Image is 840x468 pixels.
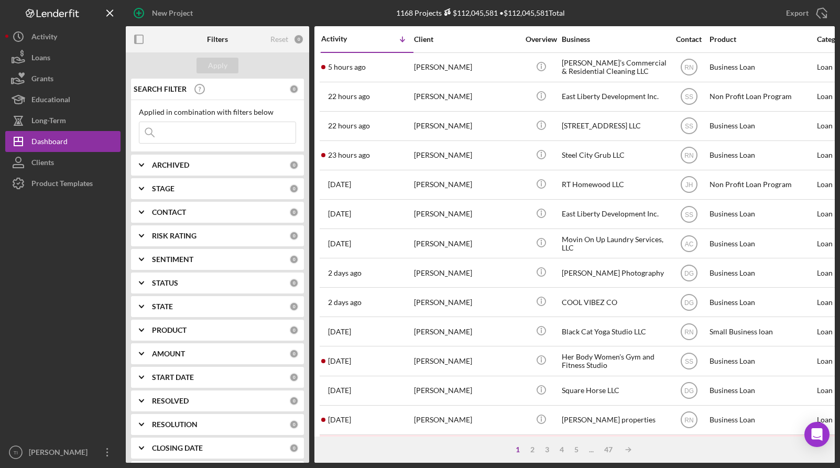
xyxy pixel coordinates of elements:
[685,181,693,189] text: JH
[414,259,519,287] div: [PERSON_NAME]
[562,171,667,199] div: RT Homewood LLC
[584,445,599,454] div: ...
[684,240,693,247] text: AC
[289,160,299,170] div: 0
[5,152,121,173] a: Clients
[328,357,351,365] time: 2025-10-04 13:53
[134,85,187,93] b: SEARCH FILTER
[562,35,667,43] div: Business
[5,26,121,47] button: Activity
[152,326,187,334] b: PRODUCT
[562,83,667,111] div: East Liberty Development Inc.
[328,269,362,277] time: 2025-10-07 18:57
[414,171,519,199] div: [PERSON_NAME]
[289,255,299,264] div: 0
[31,26,57,50] div: Activity
[414,377,519,405] div: [PERSON_NAME]
[328,328,351,336] time: 2025-10-05 21:40
[208,58,227,73] div: Apply
[521,35,561,43] div: Overview
[5,173,121,194] button: Product Templates
[31,89,70,113] div: Educational
[289,208,299,217] div: 0
[710,53,814,81] div: Business Loan
[197,58,238,73] button: Apply
[540,445,554,454] div: 3
[152,279,178,287] b: STATUS
[321,35,367,43] div: Activity
[710,142,814,169] div: Business Loan
[710,436,814,463] div: Business Loan
[710,406,814,434] div: Business Loan
[14,450,18,455] text: TI
[139,108,296,116] div: Applied in combination with filters below
[328,386,351,395] time: 2025-10-03 17:56
[289,373,299,382] div: 0
[414,406,519,434] div: [PERSON_NAME]
[562,288,667,316] div: COOL VIBEZ CO
[396,8,565,17] div: 1168 Projects • $112,045,581 Total
[710,288,814,316] div: Business Loan
[684,152,693,159] text: RN
[328,298,362,307] time: 2025-10-07 10:18
[328,416,351,424] time: 2025-10-03 17:09
[414,35,519,43] div: Client
[289,325,299,335] div: 0
[414,112,519,140] div: [PERSON_NAME]
[710,112,814,140] div: Business Loan
[414,230,519,257] div: [PERSON_NAME]
[562,53,667,81] div: [PERSON_NAME]’s Commercial & Residential Cleaning LLC
[684,123,693,130] text: SS
[710,259,814,287] div: Business Loan
[510,445,525,454] div: 1
[414,83,519,111] div: [PERSON_NAME]
[684,299,694,306] text: DG
[5,110,121,131] button: Long-Term
[414,53,519,81] div: [PERSON_NAME]
[207,35,228,43] b: Filters
[152,3,193,24] div: New Project
[26,442,94,465] div: [PERSON_NAME]
[5,131,121,152] a: Dashboard
[31,110,66,134] div: Long-Term
[684,64,693,71] text: RN
[414,318,519,345] div: [PERSON_NAME]
[152,420,198,429] b: RESOLUTION
[5,47,121,68] button: Loans
[710,347,814,375] div: Business Loan
[289,349,299,358] div: 0
[684,211,693,218] text: SS
[562,112,667,140] div: [STREET_ADDRESS] LLC
[289,443,299,453] div: 0
[804,422,830,447] div: Open Intercom Messenger
[562,406,667,434] div: [PERSON_NAME] properties
[684,387,694,395] text: DG
[684,358,693,365] text: SS
[5,89,121,110] button: Educational
[710,230,814,257] div: Business Loan
[562,436,667,463] div: The Soft Spot LLC
[710,200,814,228] div: Business Loan
[684,93,693,101] text: SS
[328,92,370,101] time: 2025-10-08 19:17
[31,152,54,176] div: Clients
[126,3,203,24] button: New Project
[684,417,693,424] text: RN
[152,444,203,452] b: CLOSING DATE
[289,420,299,429] div: 0
[152,161,189,169] b: ARCHIVED
[152,302,173,311] b: STATE
[152,255,193,264] b: SENTIMENT
[31,47,50,71] div: Loans
[599,445,618,454] div: 47
[562,377,667,405] div: Square Horse LLC
[562,142,667,169] div: Steel City Grub LLC
[5,68,121,89] button: Grants
[414,200,519,228] div: [PERSON_NAME]
[669,35,708,43] div: Contact
[31,173,93,197] div: Product Templates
